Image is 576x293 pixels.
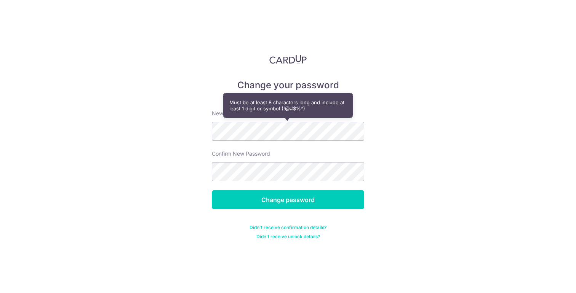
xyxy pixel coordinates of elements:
[223,93,353,118] div: Must be at least 8 characters long and include at least 1 digit or symbol (!@#$%^)
[212,190,364,209] input: Change password
[256,234,320,240] a: Didn't receive unlock details?
[250,225,326,231] a: Didn't receive confirmation details?
[269,55,307,64] img: CardUp Logo
[212,110,249,117] label: New password
[212,79,364,91] h5: Change your password
[212,150,270,158] label: Confirm New Password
